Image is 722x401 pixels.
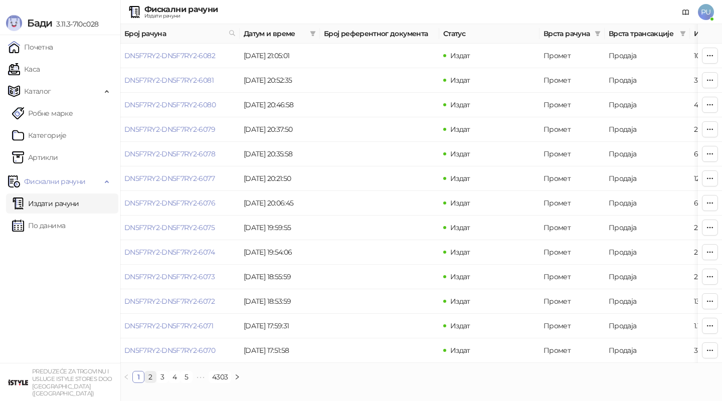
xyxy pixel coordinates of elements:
[193,371,209,383] li: Следећих 5 Страна
[124,125,215,134] a: DN5F7RY2-DN5F7RY2-6079
[124,248,215,257] a: DN5F7RY2-DN5F7RY2-6074
[539,24,605,44] th: Врста рачуна
[124,28,225,39] span: Број рачуна
[240,289,320,314] td: [DATE] 18:53:59
[169,371,180,382] a: 4
[439,24,539,44] th: Статус
[120,216,240,240] td: DN5F7RY2-DN5F7RY2-6075
[156,371,168,383] li: 3
[240,68,320,93] td: [DATE] 20:52:35
[124,100,216,109] a: DN5F7RY2-DN5F7RY2-6080
[120,338,240,363] td: DN5F7RY2-DN5F7RY2-6070
[144,371,156,383] li: 2
[231,371,243,383] li: Следећа страна
[539,314,605,338] td: Промет
[593,26,603,41] span: filter
[539,289,605,314] td: Промет
[539,44,605,68] td: Промет
[144,14,218,19] div: Издати рачуни
[450,346,470,355] span: Издат
[8,37,53,57] a: Почетна
[244,28,306,39] span: Датум и време
[310,31,316,37] span: filter
[120,68,240,93] td: DN5F7RY2-DN5F7RY2-6081
[605,142,690,166] td: Продаја
[450,223,470,232] span: Издат
[605,166,690,191] td: Продаја
[145,371,156,382] a: 2
[539,338,605,363] td: Промет
[124,321,213,330] a: DN5F7RY2-DN5F7RY2-6071
[12,103,73,123] a: Робне марке
[539,216,605,240] td: Промет
[124,149,215,158] a: DN5F7RY2-DN5F7RY2-6078
[120,265,240,289] td: DN5F7RY2-DN5F7RY2-6073
[450,76,470,85] span: Издат
[605,338,690,363] td: Продаја
[539,265,605,289] td: Промет
[120,24,240,44] th: Број рачуна
[120,117,240,142] td: DN5F7RY2-DN5F7RY2-6079
[181,371,192,382] a: 5
[120,240,240,265] td: DN5F7RY2-DN5F7RY2-6074
[605,265,690,289] td: Продаја
[605,68,690,93] td: Продаја
[609,28,676,39] span: Врста трансакције
[240,166,320,191] td: [DATE] 20:21:50
[12,125,67,145] a: Категорије
[450,100,470,109] span: Издат
[605,240,690,265] td: Продаја
[234,374,240,380] span: right
[180,371,193,383] li: 5
[124,51,215,60] a: DN5F7RY2-DN5F7RY2-6082
[240,191,320,216] td: [DATE] 20:06:45
[27,17,52,29] span: Бади
[209,371,231,383] li: 4303
[678,4,694,20] a: Документација
[120,93,240,117] td: DN5F7RY2-DN5F7RY2-6080
[539,166,605,191] td: Промет
[6,15,22,31] img: Logo
[120,142,240,166] td: DN5F7RY2-DN5F7RY2-6078
[120,166,240,191] td: DN5F7RY2-DN5F7RY2-6077
[120,371,132,383] button: left
[605,216,690,240] td: Продаја
[209,371,231,382] a: 4303
[605,314,690,338] td: Продаја
[450,198,470,208] span: Издат
[450,125,470,134] span: Издат
[120,44,240,68] td: DN5F7RY2-DN5F7RY2-6082
[240,117,320,142] td: [DATE] 20:37:50
[240,93,320,117] td: [DATE] 20:46:58
[320,24,439,44] th: Број референтног документа
[450,297,470,306] span: Издат
[124,174,215,183] a: DN5F7RY2-DN5F7RY2-6077
[544,28,591,39] span: Врста рачуна
[605,289,690,314] td: Продаја
[450,174,470,183] span: Издат
[24,81,51,101] span: Каталог
[123,374,129,380] span: left
[12,193,79,214] a: Издати рачуни
[308,26,318,41] span: filter
[698,4,714,20] span: PU
[133,371,144,382] a: 1
[132,371,144,383] li: 1
[32,368,112,397] small: PREDUZEĆE ZA TRGOVINU I USLUGE ISTYLE STORES DOO [GEOGRAPHIC_DATA] ([GEOGRAPHIC_DATA])
[450,321,470,330] span: Издат
[539,117,605,142] td: Промет
[120,371,132,383] li: Претходна страна
[157,371,168,382] a: 3
[605,44,690,68] td: Продаја
[124,223,215,232] a: DN5F7RY2-DN5F7RY2-6075
[124,198,215,208] a: DN5F7RY2-DN5F7RY2-6076
[240,142,320,166] td: [DATE] 20:35:58
[231,371,243,383] button: right
[450,149,470,158] span: Издат
[144,6,218,14] div: Фискални рачуни
[124,346,215,355] a: DN5F7RY2-DN5F7RY2-6070
[12,216,65,236] a: По данима
[240,338,320,363] td: [DATE] 17:51:58
[539,68,605,93] td: Промет
[120,289,240,314] td: DN5F7RY2-DN5F7RY2-6072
